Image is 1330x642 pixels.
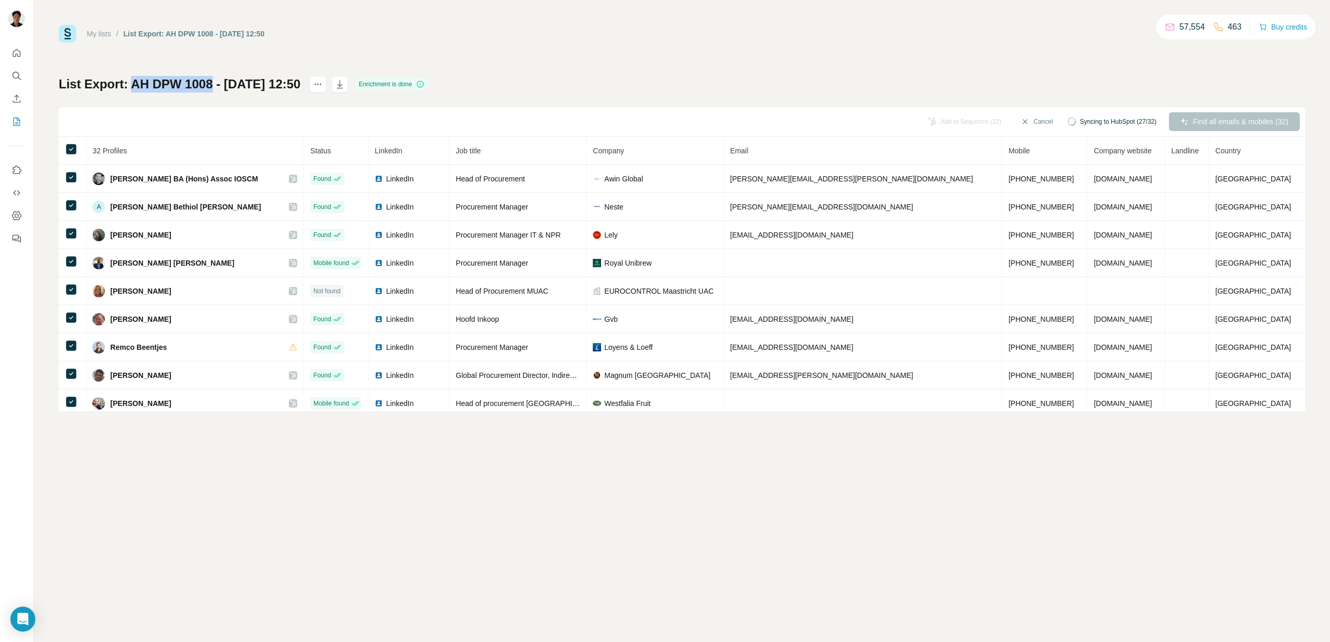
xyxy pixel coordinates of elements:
span: [PHONE_NUMBER] [1008,203,1074,211]
button: Enrich CSV [8,89,25,108]
span: [DOMAIN_NAME] [1094,259,1152,267]
span: LinkedIn [386,174,414,184]
span: Remco Beentjes [110,342,167,352]
span: [GEOGRAPHIC_DATA] [1215,175,1291,183]
button: Quick start [8,44,25,62]
span: [DOMAIN_NAME] [1094,343,1152,351]
span: Gvb [604,314,618,324]
span: [DOMAIN_NAME] [1094,231,1152,239]
span: [GEOGRAPHIC_DATA] [1215,203,1291,211]
span: LinkedIn [375,147,402,155]
p: 57,554 [1179,21,1205,33]
span: Mobile found [313,399,349,408]
button: Use Surfe API [8,184,25,202]
span: Lely [604,230,618,240]
span: [GEOGRAPHIC_DATA] [1215,315,1291,323]
button: actions [310,76,326,93]
span: [PERSON_NAME] [110,370,171,381]
span: [PERSON_NAME] [110,286,171,296]
span: Found [313,202,331,212]
span: LinkedIn [386,398,414,409]
img: Avatar [92,257,105,269]
span: Loyens & Loeff [604,342,653,352]
span: [DOMAIN_NAME] [1094,315,1152,323]
img: LinkedIn logo [375,175,383,183]
span: [PHONE_NUMBER] [1008,315,1074,323]
img: LinkedIn logo [375,231,383,239]
span: [GEOGRAPHIC_DATA] [1215,399,1291,408]
p: 463 [1228,21,1242,33]
img: company-logo [593,399,601,408]
span: Neste [604,202,623,212]
span: [PHONE_NUMBER] [1008,175,1074,183]
img: company-logo [593,259,601,267]
span: [PERSON_NAME] [PERSON_NAME] [110,258,234,268]
img: Avatar [92,173,105,185]
div: Open Intercom Messenger [10,607,35,632]
span: Not found [313,286,340,296]
span: Head of Procurement [456,175,525,183]
span: Global Procurement Director, Indirect Procurement, The Magnum Ice Cream Company [456,371,735,379]
img: Avatar [92,229,105,241]
span: Found [313,230,331,240]
span: [EMAIL_ADDRESS][DOMAIN_NAME] [730,343,853,351]
span: Found [313,174,331,184]
div: Enrichment is done [355,78,428,90]
span: Westfalia Fruit [604,398,650,409]
img: company-logo [593,175,601,183]
img: company-logo [593,231,601,239]
img: LinkedIn logo [375,399,383,408]
span: [PHONE_NUMBER] [1008,371,1074,379]
span: Country [1215,147,1241,155]
span: Hoofd Inkoop [456,315,499,323]
span: [DOMAIN_NAME] [1094,175,1152,183]
span: Landline [1172,147,1199,155]
img: LinkedIn logo [375,259,383,267]
span: Found [313,315,331,324]
span: Procurement Manager IT & NPR [456,231,561,239]
img: Avatar [8,10,25,27]
li: / [116,29,118,39]
span: Magnum [GEOGRAPHIC_DATA] [604,370,710,381]
span: Job title [456,147,481,155]
img: Avatar [92,313,105,325]
span: [DOMAIN_NAME] [1094,371,1152,379]
span: Mobile found [313,258,349,268]
span: EUROCONTROL Maastricht UAC [604,286,713,296]
span: [PHONE_NUMBER] [1008,399,1074,408]
span: [GEOGRAPHIC_DATA] [1215,343,1291,351]
span: [GEOGRAPHIC_DATA] [1215,231,1291,239]
button: Feedback [8,229,25,248]
img: Surfe Logo [59,25,76,43]
span: Procurement Manager [456,203,528,211]
img: Avatar [92,369,105,382]
span: 32 Profiles [92,147,127,155]
span: [GEOGRAPHIC_DATA] [1215,287,1291,295]
span: [PERSON_NAME] [110,230,171,240]
img: LinkedIn logo [375,287,383,295]
span: [PERSON_NAME][EMAIL_ADDRESS][PERSON_NAME][DOMAIN_NAME] [730,175,973,183]
a: My lists [87,30,111,38]
span: [DOMAIN_NAME] [1094,399,1152,408]
span: Head of Procurement MUAC [456,287,548,295]
span: [PERSON_NAME] [110,314,171,324]
img: company-logo [593,343,601,351]
span: Mobile [1008,147,1030,155]
button: Search [8,67,25,85]
button: Use Surfe on LinkedIn [8,161,25,179]
span: [EMAIL_ADDRESS][PERSON_NAME][DOMAIN_NAME] [730,371,913,379]
span: LinkedIn [386,342,414,352]
img: LinkedIn logo [375,343,383,351]
span: Syncing to HubSpot (27/32) [1080,117,1156,126]
h1: List Export: AH DPW 1008 - [DATE] 12:50 [59,76,300,93]
span: Royal Unibrew [604,258,651,268]
span: Head of procurement [GEOGRAPHIC_DATA] [456,399,602,408]
span: [PHONE_NUMBER] [1008,259,1074,267]
span: [EMAIL_ADDRESS][DOMAIN_NAME] [730,315,853,323]
span: Procurement Manager [456,259,528,267]
span: Found [313,371,331,380]
span: [PHONE_NUMBER] [1008,343,1074,351]
div: A [92,201,105,213]
span: Awin Global [604,174,643,184]
div: List Export: AH DPW 1008 - [DATE] 12:50 [124,29,265,39]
